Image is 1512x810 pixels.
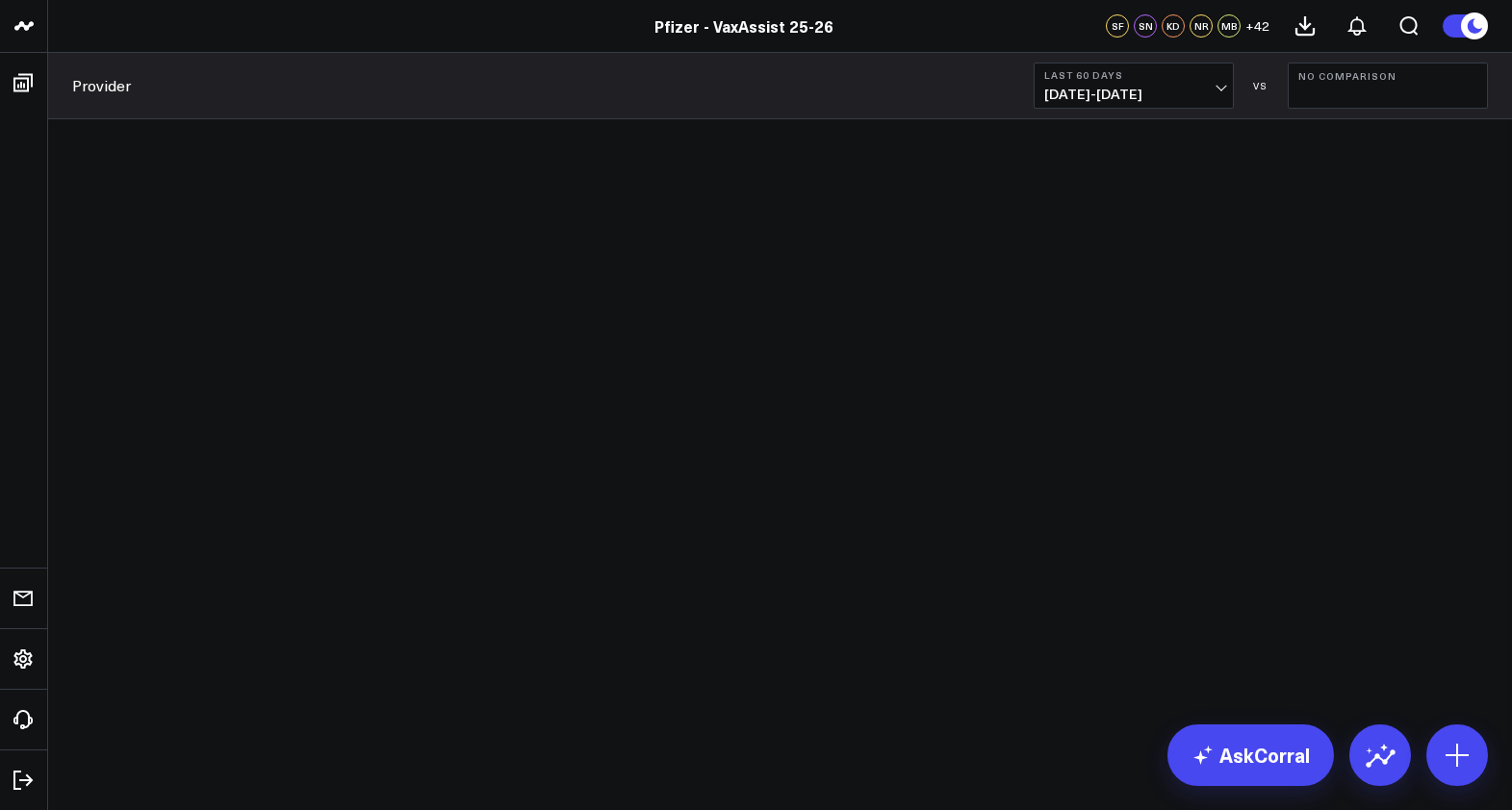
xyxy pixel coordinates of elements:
[1288,63,1488,109] button: No Comparison
[1217,14,1241,38] div: MB
[1245,19,1269,33] span: + 42
[1167,724,1334,786] a: AskCorral
[654,15,833,37] a: Pfizer - VaxAssist 25-26
[1044,87,1223,102] span: [DATE] - [DATE]
[1190,14,1213,38] div: NR
[1162,14,1185,38] div: KD
[1298,70,1477,82] b: No Comparison
[1245,14,1269,38] button: +42
[72,75,131,96] a: Provider
[1134,14,1157,38] div: SN
[1106,14,1129,38] div: SF
[1044,69,1223,81] b: Last 60 Days
[1034,63,1234,109] button: Last 60 Days[DATE]-[DATE]
[1243,80,1278,91] div: VS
